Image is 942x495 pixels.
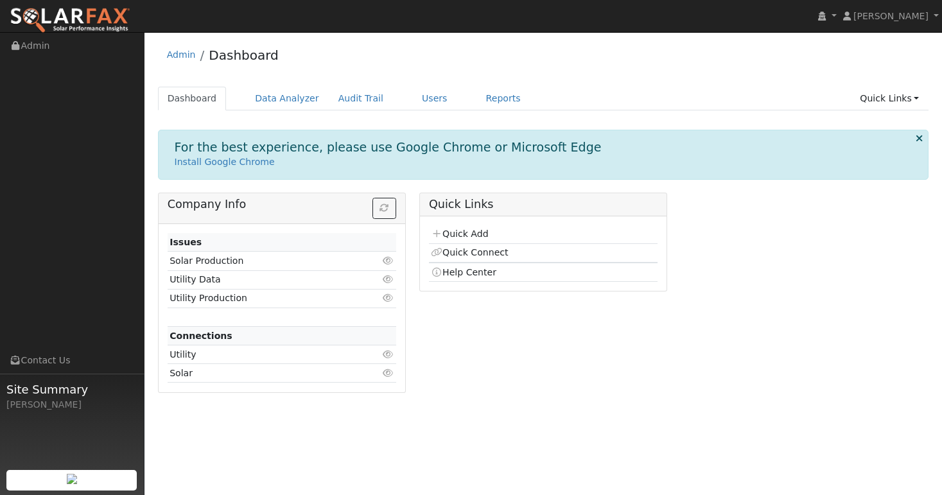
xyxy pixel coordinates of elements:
[168,270,360,289] td: Utility Data
[383,275,394,284] i: Click to view
[245,87,329,110] a: Data Analyzer
[383,350,394,359] i: Click to view
[853,11,929,21] span: [PERSON_NAME]
[431,267,496,277] a: Help Center
[412,87,457,110] a: Users
[167,49,196,60] a: Admin
[431,229,488,239] a: Quick Add
[170,237,202,247] strong: Issues
[10,7,130,34] img: SolarFax
[168,364,360,383] td: Solar
[850,87,929,110] a: Quick Links
[175,157,275,167] a: Install Google Chrome
[168,289,360,308] td: Utility Production
[168,198,396,211] h5: Company Info
[209,48,279,63] a: Dashboard
[158,87,227,110] a: Dashboard
[67,474,77,484] img: retrieve
[383,256,394,265] i: Click to view
[476,87,530,110] a: Reports
[168,252,360,270] td: Solar Production
[329,87,393,110] a: Audit Trail
[429,198,658,211] h5: Quick Links
[383,293,394,302] i: Click to view
[6,398,137,412] div: [PERSON_NAME]
[175,140,602,155] h1: For the best experience, please use Google Chrome or Microsoft Edge
[170,331,232,341] strong: Connections
[431,247,508,257] a: Quick Connect
[383,369,394,378] i: Click to view
[6,381,137,398] span: Site Summary
[168,345,360,364] td: Utility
